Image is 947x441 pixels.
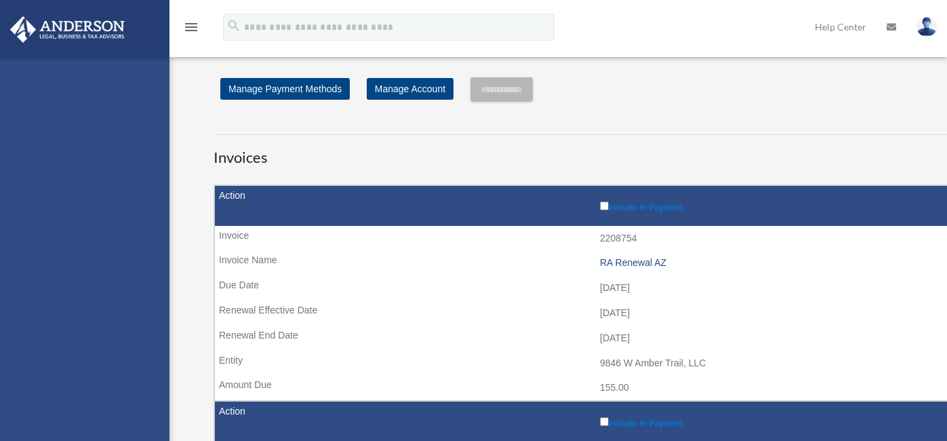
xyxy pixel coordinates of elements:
input: Include in Payment [600,202,609,210]
i: search [226,18,241,33]
i: menu [183,19,199,35]
a: menu [183,24,199,35]
a: Manage Account [367,78,454,100]
img: User Pic [916,17,937,37]
a: Manage Payment Methods [220,78,350,100]
img: Anderson Advisors Platinum Portal [6,16,129,43]
input: Include in Payment [600,417,609,426]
